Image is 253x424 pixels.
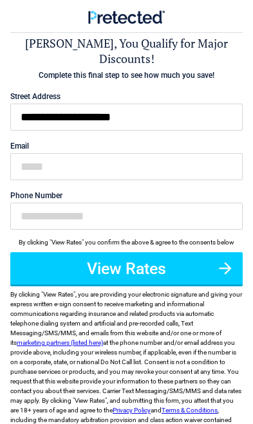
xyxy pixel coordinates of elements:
a: marketing partners (listed here) [17,339,103,346]
a: Terms & Conditions [162,407,218,414]
span: View Rates [43,291,73,298]
button: View Rates [10,252,243,284]
h4: Complete this final step to see how much you save! [10,70,243,81]
label: Email [10,142,243,150]
a: Privacy Policy [113,407,151,414]
img: Main Logo [88,10,165,24]
div: By clicking "View Rates" you confirm the above & agree to the consents below [10,237,243,247]
label: Phone Number [10,192,243,199]
h2: , You Qualify for Major Discounts! [10,36,243,67]
span: [PERSON_NAME] [25,35,114,51]
label: Street Address [10,93,243,100]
